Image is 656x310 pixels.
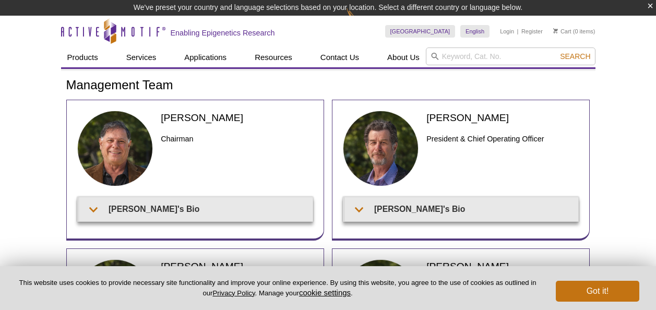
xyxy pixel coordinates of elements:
img: Ted DeFrank headshot [343,111,419,187]
a: Services [120,47,163,67]
h2: [PERSON_NAME] [426,111,578,125]
img: Your Cart [553,28,558,33]
button: Search [557,52,593,61]
input: Keyword, Cat. No. [426,47,595,65]
button: Got it! [556,281,639,302]
a: Login [500,28,514,35]
li: (0 items) [553,25,595,38]
a: Privacy Policy [212,289,255,297]
span: Search [560,52,590,61]
a: Products [61,47,104,67]
a: About Us [381,47,426,67]
p: This website uses cookies to provide necessary site functionality and improve your online experie... [17,278,539,298]
h2: [PERSON_NAME] [426,259,578,273]
a: Cart [553,28,571,35]
button: cookie settings [299,288,351,297]
h1: Management Team [66,78,590,93]
a: [GEOGRAPHIC_DATA] [385,25,456,38]
a: Register [521,28,543,35]
summary: [PERSON_NAME]'s Bio [79,197,313,221]
a: English [460,25,490,38]
a: Resources [248,47,299,67]
summary: [PERSON_NAME]'s Bio [345,197,578,221]
h2: Enabling Epigenetics Research [171,28,275,38]
a: Applications [178,47,233,67]
h3: President & Chief Operating Officer [426,133,578,145]
img: Joe Fernandez headshot [77,111,153,187]
img: Change Here [347,8,374,32]
li: | [517,25,519,38]
a: Contact Us [314,47,365,67]
h2: [PERSON_NAME] [161,111,313,125]
h3: Chairman [161,133,313,145]
h2: [PERSON_NAME] [161,259,313,273]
